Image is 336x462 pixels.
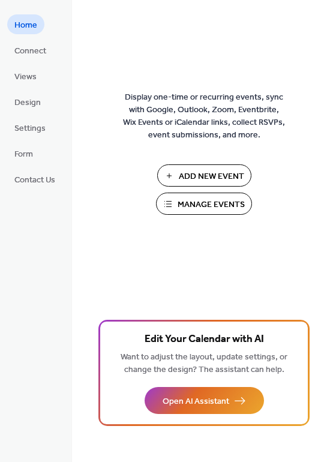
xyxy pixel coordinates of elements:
a: Contact Us [7,169,62,189]
button: Manage Events [156,193,252,215]
a: Views [7,66,44,86]
span: Edit Your Calendar with AI [145,331,264,348]
span: Connect [14,45,46,58]
span: Add New Event [179,170,244,183]
span: Want to adjust the layout, update settings, or change the design? The assistant can help. [121,349,287,378]
span: Manage Events [178,199,245,211]
button: Open AI Assistant [145,387,264,414]
a: Design [7,92,48,112]
a: Home [7,14,44,34]
span: Views [14,71,37,83]
span: Home [14,19,37,32]
span: Contact Us [14,174,55,187]
span: Design [14,97,41,109]
button: Add New Event [157,164,251,187]
span: Open AI Assistant [163,395,229,408]
span: Display one-time or recurring events, sync with Google, Outlook, Zoom, Eventbrite, Wix Events or ... [123,91,285,142]
a: Connect [7,40,53,60]
a: Form [7,143,40,163]
span: Settings [14,122,46,135]
a: Settings [7,118,53,137]
span: Form [14,148,33,161]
